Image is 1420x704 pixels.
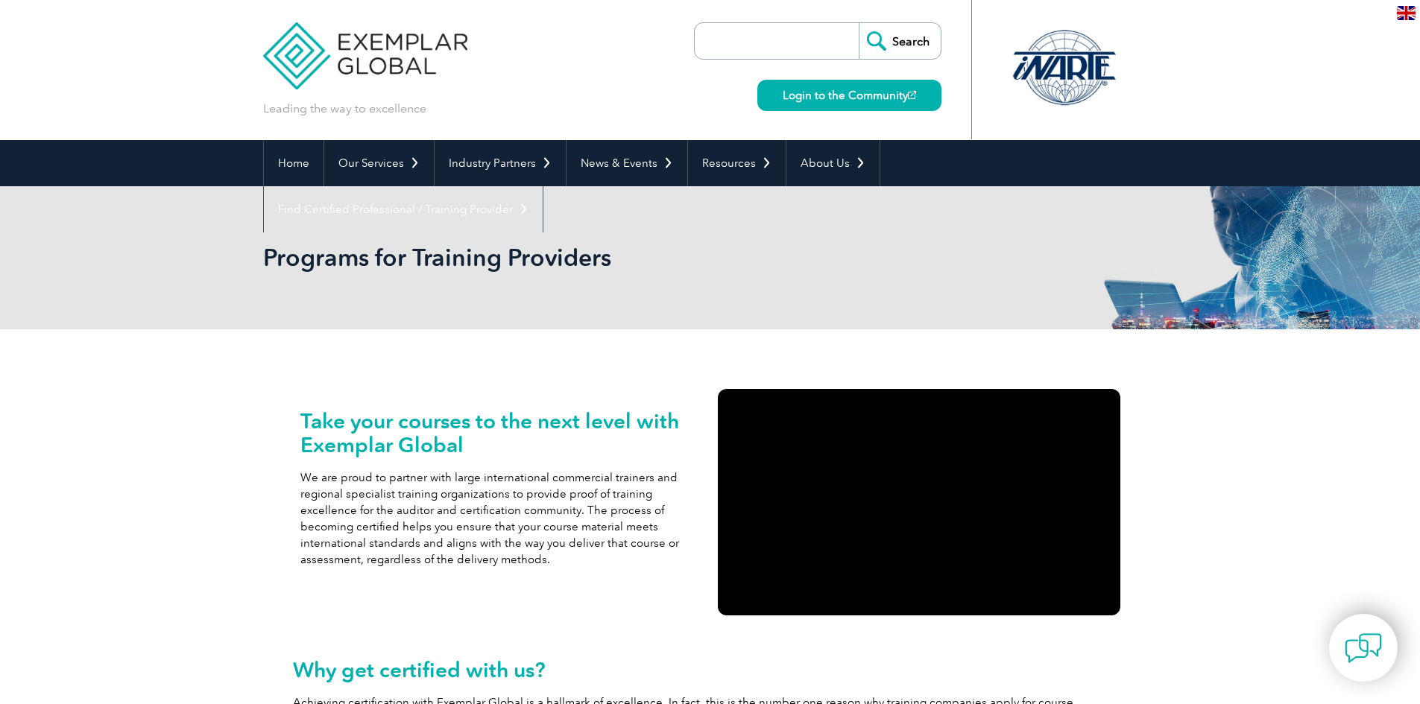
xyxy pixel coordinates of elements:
[435,140,566,186] a: Industry Partners
[688,140,786,186] a: Resources
[300,409,703,457] h2: Take your courses to the next level with Exemplar Global
[324,140,434,186] a: Our Services
[293,658,1128,682] h2: Why get certified with us?
[908,91,916,99] img: open_square.png
[567,140,687,186] a: News & Events
[263,101,426,117] p: Leading the way to excellence
[757,80,941,111] a: Login to the Community
[263,246,889,270] h2: Programs for Training Providers
[786,140,880,186] a: About Us
[264,140,324,186] a: Home
[300,469,703,568] p: We are proud to partner with large international commercial trainers and regional specialist trai...
[264,186,543,232] a: Find Certified Professional / Training Provider
[1345,630,1382,667] img: contact-chat.png
[859,23,941,59] input: Search
[1397,6,1416,20] img: en
[718,389,1120,615] iframe: YouTube video player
